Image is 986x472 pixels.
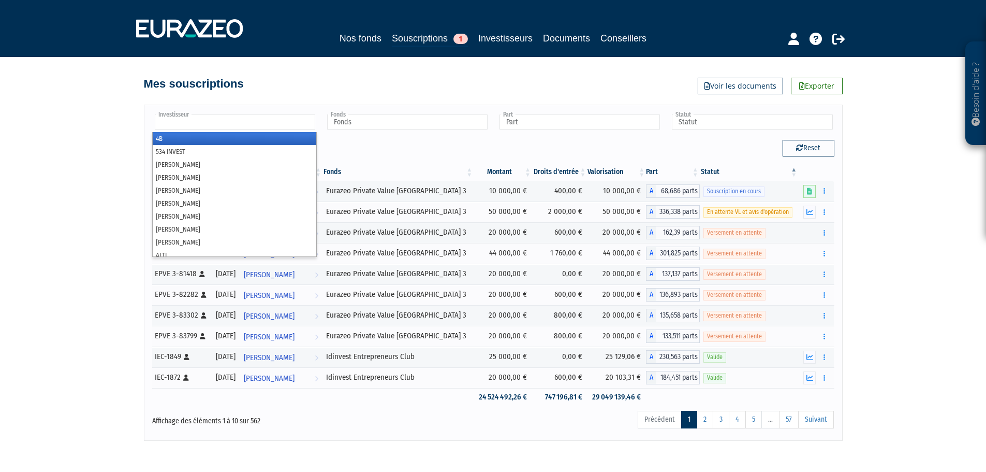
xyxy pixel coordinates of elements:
[532,284,587,305] td: 600,00 €
[240,326,323,347] a: [PERSON_NAME]
[703,187,764,196] span: Souscription en cours
[478,31,533,46] a: Investisseurs
[215,310,236,321] div: [DATE]
[532,264,587,284] td: 0,00 €
[543,31,590,46] a: Documents
[646,330,656,343] span: A
[656,247,699,260] span: 301,825 parts
[155,268,209,279] div: EPVE 3-81418
[153,145,316,158] li: 534 INVEST
[791,78,843,94] a: Exporter
[646,350,656,364] span: A
[200,333,205,339] i: [Français] Personne physique
[656,330,699,343] span: 133,511 parts
[474,367,532,388] td: 20 000,00 €
[240,284,323,305] a: [PERSON_NAME]
[199,271,205,277] i: [Français] Personne physique
[184,354,189,360] i: [Français] Personne physique
[656,350,699,364] span: 230,563 parts
[326,227,470,238] div: Eurazeo Private Value [GEOGRAPHIC_DATA] 3
[153,171,316,184] li: [PERSON_NAME]
[646,247,699,260] div: A - Eurazeo Private Value Europe 3
[700,163,799,181] th: Statut : activer pour trier la colonne par ordre d&eacute;croissant
[703,269,766,279] span: Versement en attente
[326,289,470,300] div: Eurazeo Private Value [GEOGRAPHIC_DATA] 3
[587,163,646,181] th: Valorisation: activer pour trier la colonne par ordre croissant
[153,249,316,262] li: ALTI
[244,348,295,367] span: [PERSON_NAME]
[244,265,295,284] span: [PERSON_NAME]
[587,388,646,406] td: 29 049 139,46 €
[474,181,532,202] td: 10 000,00 €
[532,367,587,388] td: 600,00 €
[646,267,656,281] span: A
[244,369,295,388] span: [PERSON_NAME]
[656,288,699,302] span: 136,893 parts
[315,369,318,388] i: Voir l'investisseur
[587,326,646,347] td: 20 000,00 €
[215,268,236,279] div: [DATE]
[656,371,699,384] span: 184,451 parts
[681,411,697,428] a: 1
[215,289,236,300] div: [DATE]
[656,184,699,198] span: 68,686 parts
[153,184,316,197] li: [PERSON_NAME]
[453,34,468,44] span: 1
[326,248,470,259] div: Eurazeo Private Value [GEOGRAPHIC_DATA] 3
[340,31,381,46] a: Nos fonds
[315,203,318,222] i: Voir l'investisseur
[153,197,316,210] li: [PERSON_NAME]
[646,184,656,198] span: A
[152,410,428,426] div: Affichage des éléments 1 à 10 sur 562
[532,181,587,202] td: 400,00 €
[697,411,713,428] a: 2
[155,331,209,341] div: EPVE 3-83799
[646,309,656,322] span: A
[646,371,699,384] div: A - Idinvest Entrepreneurs Club
[703,207,792,217] span: En attente VL et avis d'opération
[703,228,766,238] span: Versement en attente
[155,372,209,383] div: IEC-1872
[703,352,726,362] span: Valide
[474,222,532,243] td: 20 000,00 €
[240,305,323,326] a: [PERSON_NAME]
[315,265,318,284] i: Voir l'investisseur
[646,288,656,302] span: A
[729,411,746,428] a: 4
[183,375,189,381] i: [Français] Personne physique
[326,185,470,196] div: Eurazeo Private Value [GEOGRAPHIC_DATA] 3
[215,331,236,341] div: [DATE]
[587,284,646,305] td: 20 000,00 €
[646,309,699,322] div: A - Eurazeo Private Value Europe 3
[970,47,982,140] p: Besoin d'aide ?
[392,31,468,47] a: Souscriptions1
[326,351,470,362] div: Idinvest Entrepreneurs Club
[646,330,699,343] div: A - Eurazeo Private Value Europe 3
[240,347,323,367] a: [PERSON_NAME]
[315,286,318,305] i: Voir l'investisseur
[646,226,656,239] span: A
[201,312,207,319] i: [Français] Personne physique
[703,249,766,259] span: Versement en attente
[474,202,532,222] td: 50 000,00 €
[646,247,656,260] span: A
[532,222,587,243] td: 600,00 €
[474,347,532,367] td: 25 000,00 €
[587,367,646,388] td: 20 103,31 €
[244,286,295,305] span: [PERSON_NAME]
[144,78,244,90] h4: Mes souscriptions
[532,243,587,264] td: 1 760,00 €
[587,243,646,264] td: 44 000,00 €
[646,288,699,302] div: A - Eurazeo Private Value Europe 3
[532,347,587,367] td: 0,00 €
[587,181,646,202] td: 10 000,00 €
[322,163,474,181] th: Fonds: activer pour trier la colonne par ordre croissant
[240,367,323,388] a: [PERSON_NAME]
[153,236,316,249] li: [PERSON_NAME]
[698,78,783,94] a: Voir les documents
[155,289,209,300] div: EPVE 3-82282
[532,326,587,347] td: 800,00 €
[326,372,470,383] div: Idinvest Entrepreneurs Club
[703,311,766,321] span: Versement en attente
[474,284,532,305] td: 20 000,00 €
